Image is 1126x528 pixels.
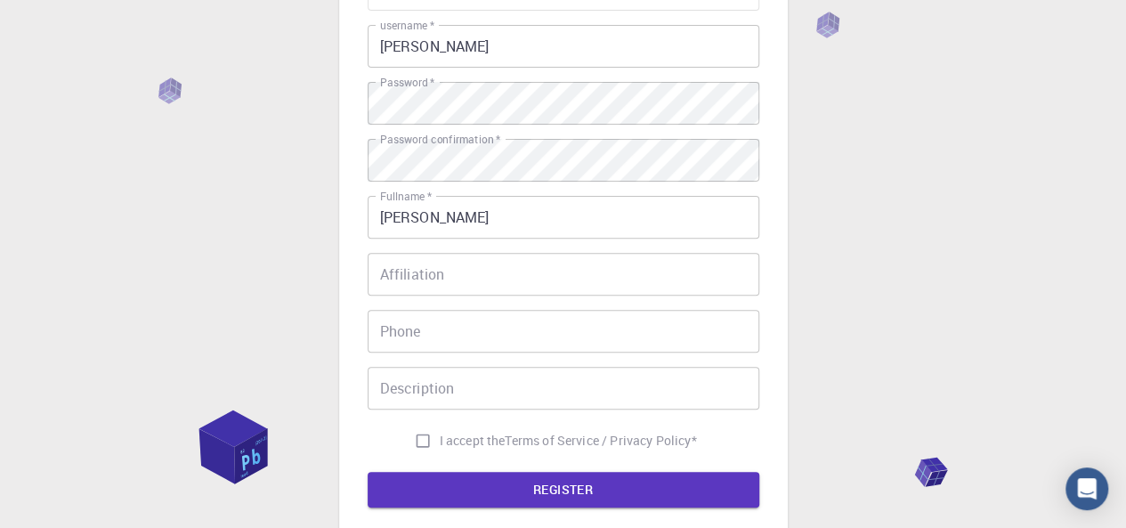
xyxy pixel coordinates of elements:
a: Terms of Service / Privacy Policy* [505,432,696,450]
p: Terms of Service / Privacy Policy * [505,432,696,450]
label: Password confirmation [380,132,500,147]
label: username [380,18,434,33]
button: REGISTER [368,472,759,508]
label: Password [380,75,434,90]
div: Open Intercom Messenger [1065,467,1108,510]
label: Fullname [380,189,432,204]
span: I accept the [440,432,506,450]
